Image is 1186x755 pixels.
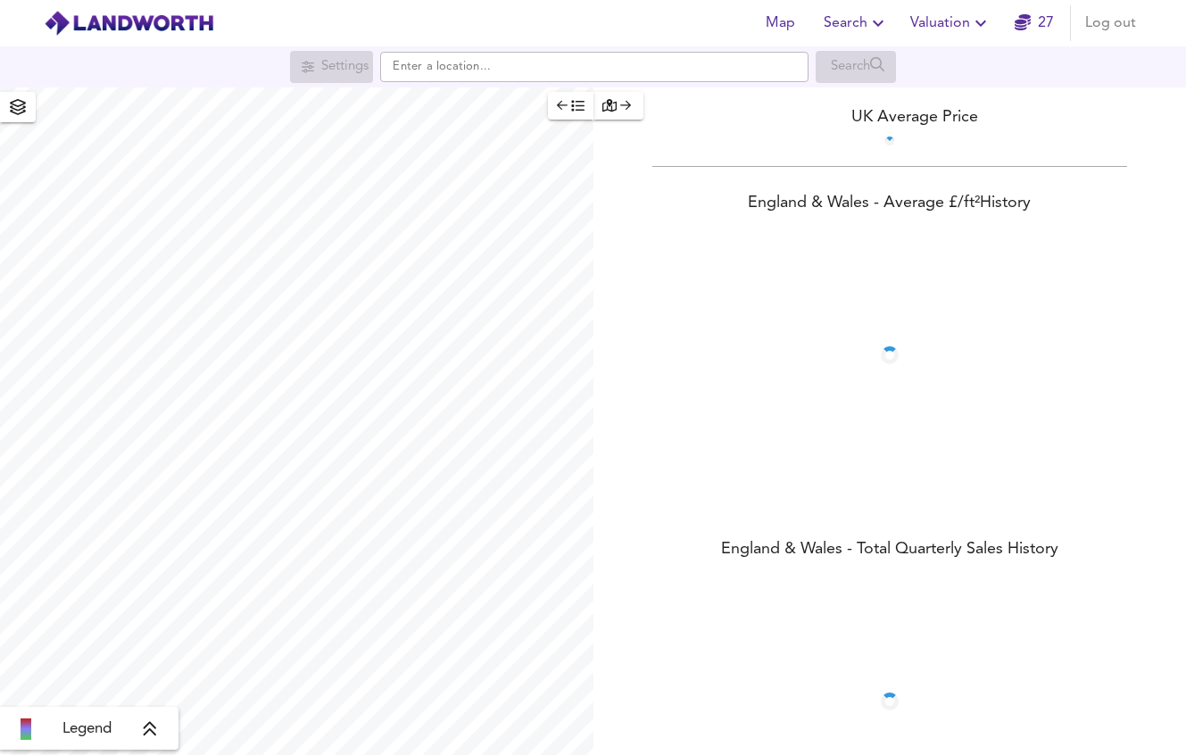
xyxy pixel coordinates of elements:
[824,11,889,36] span: Search
[380,52,809,82] input: Enter a location...
[62,718,112,740] span: Legend
[1078,5,1143,41] button: Log out
[1006,5,1063,41] button: 27
[752,5,809,41] button: Map
[910,11,991,36] span: Valuation
[903,5,999,41] button: Valuation
[44,10,214,37] img: logo
[1015,11,1054,36] a: 27
[817,5,896,41] button: Search
[759,11,802,36] span: Map
[290,51,373,83] div: Search for a location first or explore the map
[1085,11,1136,36] span: Log out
